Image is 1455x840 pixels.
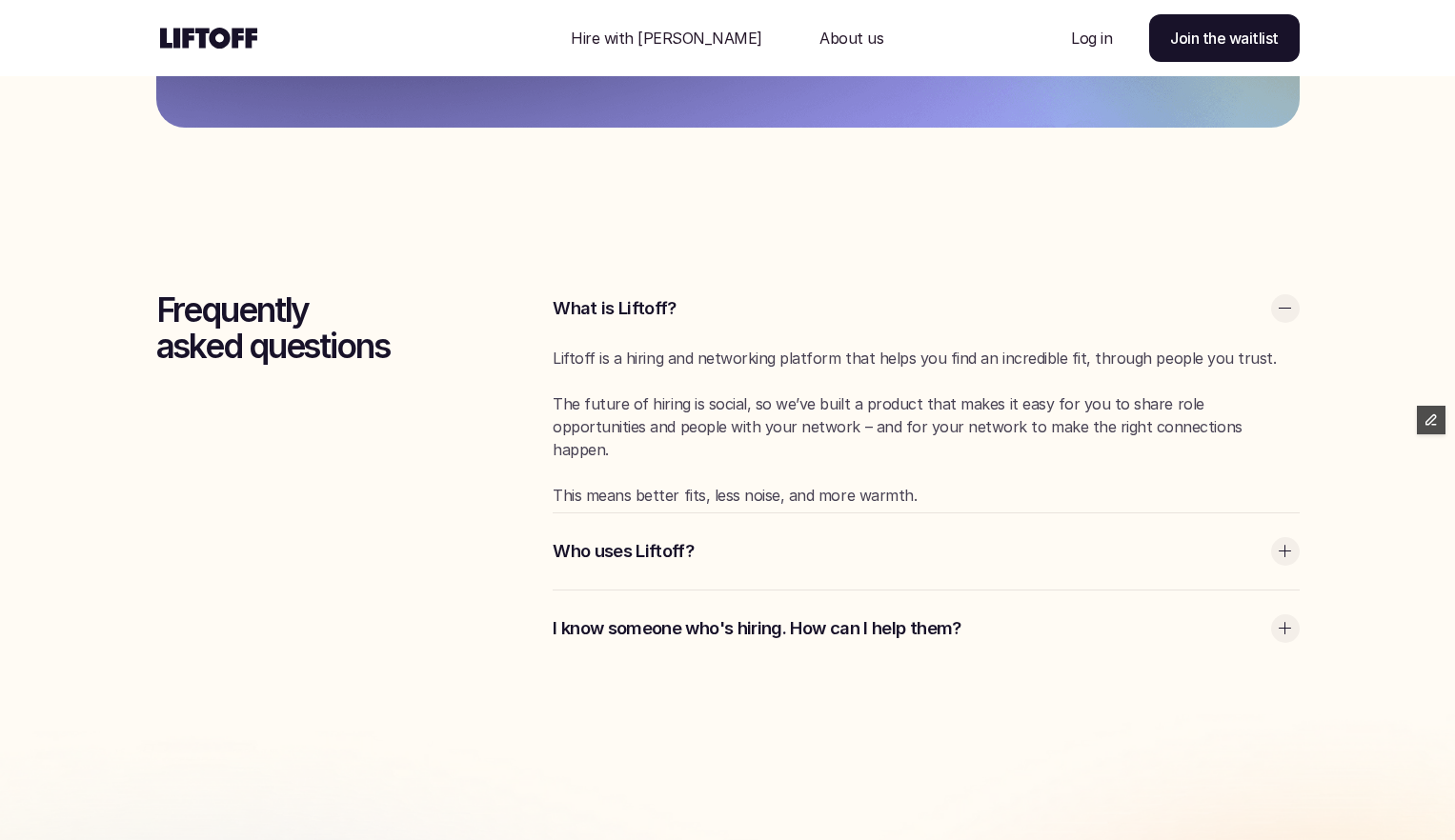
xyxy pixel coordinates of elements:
a: Nav Link [797,15,906,61]
p: The future of hiring is social, so we’ve built a product that makes it easy for you to share role... [553,392,1299,461]
p: Who uses Liftoff? [553,539,1261,564]
a: Join the waitlist [1149,14,1300,62]
p: This means better fits, less noise, and more warmth. [553,484,1299,507]
p: Hire with [PERSON_NAME] [571,27,762,50]
h3: Frequently asked questions [156,291,506,365]
a: Nav Link [548,15,785,61]
button: Edit Framer Content [1417,406,1445,434]
p: I know someone who's hiring. How can I help them? [553,616,1261,641]
p: About us [819,27,883,50]
a: Nav Link [1048,15,1135,61]
p: Log in [1071,27,1112,50]
p: What is Liftoff? [553,296,1261,321]
p: Liftoff is a hiring and networking platform that helps you find an incredible fit, through people... [553,347,1299,370]
p: Join the waitlist [1170,27,1279,50]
